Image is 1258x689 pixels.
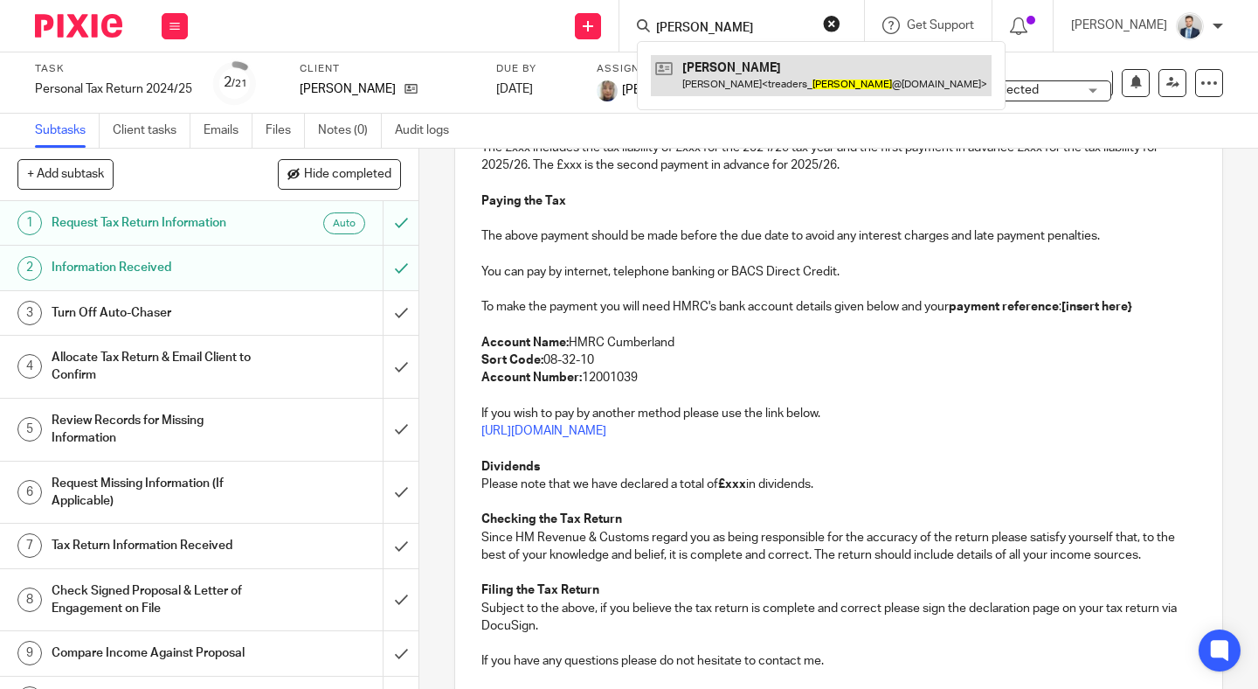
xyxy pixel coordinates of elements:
img: LinkedIn%20Profile.jpeg [1176,12,1204,40]
strong: Account Number: [481,372,582,384]
p: If you wish to pay by another method please use the link below. [481,405,1196,422]
div: 7 [17,533,42,558]
div: Personal Tax Return 2024/25 [35,80,192,98]
img: Pixie [35,14,122,38]
p: Subject to the above, if you believe the tax return is complete and correct please sign the decla... [481,600,1196,636]
div: 4 [17,354,42,379]
div: 1 [17,211,42,235]
h1: Tax Return Information Received [52,532,261,559]
a: Emails [204,114,252,148]
strong: Paying the Tax [481,195,566,207]
p: Since HM Revenue & Customs regard you as being responsible for the accuracy of the return please ... [481,529,1196,565]
a: Client tasks [113,114,190,148]
h1: Turn Off Auto-Chaser [52,300,261,326]
small: /21 [232,79,247,88]
p: The above payment should be made before the due date to avoid any interest charges and late payme... [481,227,1196,245]
div: 3 [17,301,42,325]
span: [PERSON_NAME] [622,81,718,99]
p: [PERSON_NAME] [1071,17,1167,34]
div: 6 [17,480,42,505]
label: Tags [937,62,1111,76]
h1: Request Missing Information (If Applicable) [52,470,261,515]
label: Due by [496,62,575,76]
strong: Sort Code: [481,354,543,366]
h1: Review Records for Missing Information [52,407,261,452]
p: The £xxx includes the tax liability of £xxx for the 2024/25 tax year and the first payment in adv... [481,139,1196,175]
a: Files [266,114,305,148]
img: Sara%20Zdj%C4%99cie%20.jpg [597,80,618,101]
p: You can pay by internet, telephone banking or BACS Direct Credit. [481,263,1196,281]
p: [PERSON_NAME] [300,80,396,98]
span: Hide completed [304,168,391,182]
a: Notes (0) [318,114,382,148]
label: Task [35,62,192,76]
div: 8 [17,588,42,612]
p: 12001039 [481,369,1196,386]
label: Client [300,62,474,76]
button: + Add subtask [17,159,114,189]
div: 2 [224,73,247,93]
label: Assignee [597,62,718,76]
p: Please note that we have declared a total of in dividends. [481,476,1196,493]
strong: payment reference [949,301,1059,313]
a: Subtasks [35,114,100,148]
h1: Compare Income Against Proposal [52,640,261,666]
strong: Account Name: [481,337,569,349]
div: 2 [17,256,42,281]
span: Get Support [907,19,974,31]
div: Auto [323,212,365,234]
h1: Check Signed Proposal & Letter of Engagement on File [52,578,261,623]
strong: Dividends [481,461,540,473]
input: Search [654,21,812,37]
a: [URL][DOMAIN_NAME] [481,425,606,437]
h1: Allocate Tax Return & Email Client to Confirm [52,344,261,389]
a: Audit logs [395,114,462,148]
h1: Request Tax Return Information [52,210,261,236]
p: To make the payment you will need HMRC's bank account details given below and your : [481,298,1196,316]
button: Clear [823,15,840,32]
strong: Checking the Tax Return [481,513,622,525]
p: 08-32-10 [481,351,1196,369]
strong: £xxx [718,478,746,491]
p: HMRC Cumberland [481,334,1196,351]
strong: Filing the Tax Return [481,584,599,596]
h1: Information Received [52,254,261,281]
strong: [insert here} [1061,301,1132,313]
span: [DATE] [496,83,533,95]
div: 5 [17,417,42,442]
button: Hide completed [278,159,401,189]
p: If you have any questions please do not hesitate to contact me. [481,652,1196,670]
div: 9 [17,641,42,665]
